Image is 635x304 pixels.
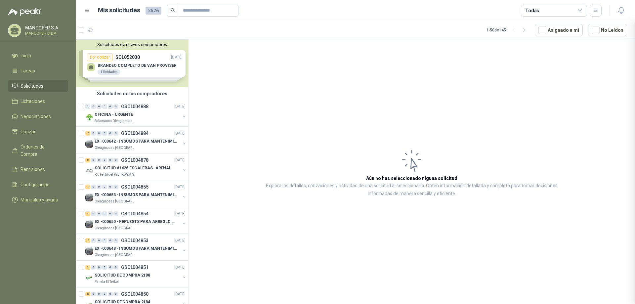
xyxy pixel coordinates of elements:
span: Configuración [21,181,50,188]
span: Negociaciones [21,113,51,120]
span: Cotizar [21,128,36,135]
span: 2526 [146,7,161,15]
img: Logo peakr [8,8,42,16]
span: Manuales y ayuda [21,196,58,203]
p: MANCOFER S.A [25,25,66,30]
span: Inicio [21,52,31,59]
span: Remisiones [21,166,45,173]
span: Solicitudes [21,82,43,90]
span: Tareas [21,67,35,74]
a: Remisiones [8,163,68,176]
a: Cotizar [8,125,68,138]
a: Órdenes de Compra [8,141,68,160]
a: Licitaciones [8,95,68,108]
span: Órdenes de Compra [21,143,62,158]
a: Negociaciones [8,110,68,123]
a: Solicitudes [8,80,68,92]
a: Configuración [8,178,68,191]
a: Tareas [8,65,68,77]
h1: Mis solicitudes [98,6,140,15]
a: Inicio [8,49,68,62]
span: search [171,8,175,13]
div: Todas [525,7,539,14]
a: Manuales y ayuda [8,194,68,206]
span: Licitaciones [21,98,45,105]
p: MANCOFER LTDA [25,31,66,35]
